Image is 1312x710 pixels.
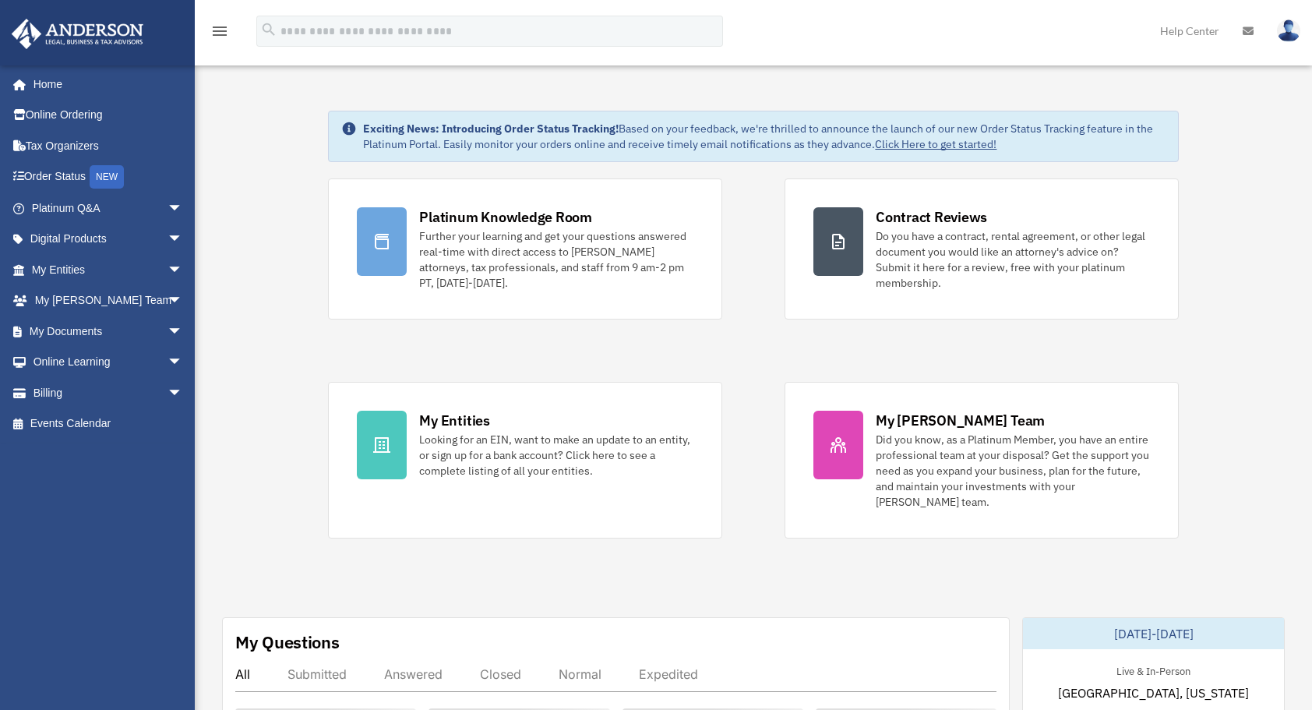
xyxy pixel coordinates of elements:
[235,631,340,654] div: My Questions
[11,254,206,285] a: My Entitiesarrow_drop_down
[168,193,199,224] span: arrow_drop_down
[90,165,124,189] div: NEW
[11,161,206,193] a: Order StatusNEW
[876,228,1150,291] div: Do you have a contract, rental agreement, or other legal document you would like an attorney's ad...
[639,666,698,682] div: Expedited
[1058,684,1249,702] span: [GEOGRAPHIC_DATA], [US_STATE]
[168,316,199,348] span: arrow_drop_down
[168,285,199,317] span: arrow_drop_down
[11,347,206,378] a: Online Learningarrow_drop_down
[328,382,722,539] a: My Entities Looking for an EIN, want to make an update to an entity, or sign up for a bank accoun...
[363,122,619,136] strong: Exciting News: Introducing Order Status Tracking!
[11,224,206,255] a: Digital Productsarrow_drop_down
[480,666,521,682] div: Closed
[11,316,206,347] a: My Documentsarrow_drop_down
[1104,662,1203,678] div: Live & In-Person
[328,178,722,320] a: Platinum Knowledge Room Further your learning and get your questions answered real-time with dire...
[235,666,250,682] div: All
[384,666,443,682] div: Answered
[260,21,277,38] i: search
[168,377,199,409] span: arrow_drop_down
[559,666,601,682] div: Normal
[168,224,199,256] span: arrow_drop_down
[785,382,1179,539] a: My [PERSON_NAME] Team Did you know, as a Platinum Member, you have an entire professional team at...
[210,27,229,41] a: menu
[419,228,693,291] div: Further your learning and get your questions answered real-time with direct access to [PERSON_NAM...
[210,22,229,41] i: menu
[1277,19,1300,42] img: User Pic
[287,666,347,682] div: Submitted
[875,137,996,151] a: Click Here to get started!
[1023,618,1284,649] div: [DATE]-[DATE]
[785,178,1179,320] a: Contract Reviews Do you have a contract, rental agreement, or other legal document you would like...
[168,254,199,286] span: arrow_drop_down
[11,130,206,161] a: Tax Organizers
[419,411,489,430] div: My Entities
[419,207,592,227] div: Platinum Knowledge Room
[11,285,206,316] a: My [PERSON_NAME] Teamarrow_drop_down
[11,377,206,408] a: Billingarrow_drop_down
[11,193,206,224] a: Platinum Q&Aarrow_drop_down
[11,408,206,440] a: Events Calendar
[168,347,199,379] span: arrow_drop_down
[419,432,693,479] div: Looking for an EIN, want to make an update to an entity, or sign up for a bank account? Click her...
[876,207,987,227] div: Contract Reviews
[876,411,1045,430] div: My [PERSON_NAME] Team
[363,121,1165,152] div: Based on your feedback, we're thrilled to announce the launch of our new Order Status Tracking fe...
[11,69,199,100] a: Home
[7,19,148,49] img: Anderson Advisors Platinum Portal
[876,432,1150,510] div: Did you know, as a Platinum Member, you have an entire professional team at your disposal? Get th...
[11,100,206,131] a: Online Ordering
